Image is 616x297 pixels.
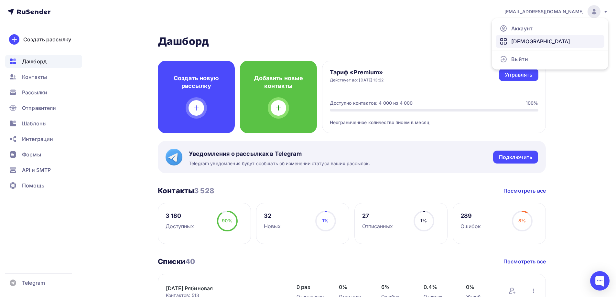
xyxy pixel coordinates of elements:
span: 6% [381,283,411,291]
span: 0% [466,283,495,291]
span: Рассылки [22,89,47,96]
span: [DEMOGRAPHIC_DATA] [511,37,570,45]
h4: Создать новую рассылку [168,74,224,90]
a: [EMAIL_ADDRESS][DOMAIN_NAME] [504,5,608,18]
span: Дашборд [22,58,47,65]
span: Интеграции [22,135,53,143]
a: Формы [5,148,82,161]
span: API и SMTP [22,166,51,174]
ul: [EMAIL_ADDRESS][DOMAIN_NAME] [492,18,608,69]
div: Доступно контактов: 4 000 из 4 000 [330,100,413,106]
a: Управлять [499,69,538,81]
h4: Тариф «Premium» [330,69,384,76]
div: Ошибок [460,222,481,230]
span: Формы [22,151,41,158]
span: Telegram уведомления будут сообщать об изменении статуса ваших рассылок. [189,160,370,167]
div: Неограниченное количество писем в месяц [330,111,538,126]
span: 8% [518,218,526,223]
span: Контакты [22,73,47,81]
h2: Дашборд [158,35,546,48]
span: Шаблоны [22,120,47,127]
span: 1% [420,218,427,223]
h4: Добавить новые контакты [250,74,307,90]
a: Посмотреть все [503,187,546,195]
a: Дашборд [5,55,82,68]
div: Доступных [166,222,194,230]
a: Шаблоны [5,117,82,130]
span: Аккаунт [511,25,533,32]
span: 0 раз [297,283,326,291]
a: [DATE] Рябиновая [166,284,276,292]
span: Выйти [511,55,528,63]
span: Telegram [22,279,45,287]
a: Посмотреть все [503,258,546,265]
div: Управлять [505,71,532,79]
span: Помощь [22,182,44,189]
a: Контакты [5,70,82,83]
span: Отправители [22,104,56,112]
a: Отправители [5,101,82,114]
span: 0% [339,283,368,291]
div: Новых [264,222,281,230]
h3: Списки [158,257,195,266]
h3: Контакты [158,186,214,195]
span: Уведомления о рассылках в Telegram [189,150,370,158]
div: Создать рассылку [23,36,71,43]
div: 3 180 [166,212,194,220]
div: Отписанных [362,222,393,230]
div: 27 [362,212,393,220]
span: 3 528 [194,186,214,195]
div: 100% [526,100,538,106]
span: 0.4% [424,283,453,291]
div: 32 [264,212,281,220]
span: [EMAIL_ADDRESS][DOMAIN_NAME] [504,8,584,15]
div: Подключить [499,154,532,161]
a: Рассылки [5,86,82,99]
div: 289 [460,212,481,220]
div: Действует до: [DATE] 13:22 [330,78,384,83]
span: 1% [322,218,329,223]
span: 90% [222,218,232,223]
span: 40 [185,257,195,266]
